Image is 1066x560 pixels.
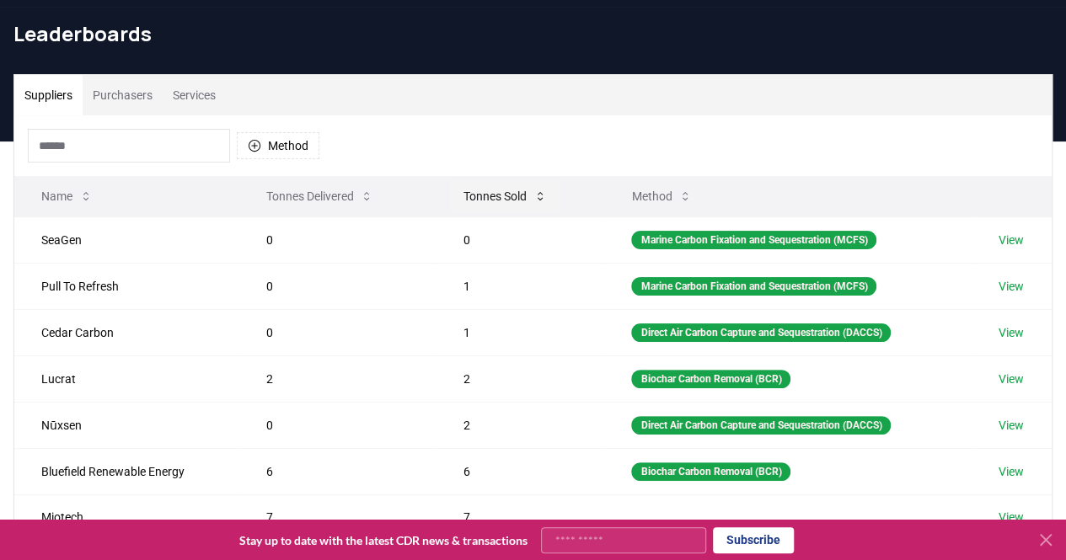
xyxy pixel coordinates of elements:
[999,371,1024,387] a: View
[13,20,1053,47] h1: Leaderboards
[999,324,1024,341] a: View
[999,417,1024,434] a: View
[631,277,876,296] div: Marine Carbon Fixation and Sequestration (MCFS)
[437,402,604,448] td: 2
[631,370,790,388] div: Biochar Carbon Removal (BCR)
[238,402,437,448] td: 0
[618,179,705,213] button: Method
[238,494,437,539] td: 7
[631,416,891,435] div: Direct Air Carbon Capture and Sequestration (DACCS)
[14,402,238,448] td: Nūxsen
[999,509,1024,525] a: View
[999,278,1024,295] a: View
[14,263,238,309] td: Pull To Refresh
[238,355,437,402] td: 2
[83,75,163,115] button: Purchasers
[28,179,106,213] button: Name
[450,179,560,213] button: Tonnes Sold
[437,355,604,402] td: 2
[437,448,604,494] td: 6
[238,309,437,355] td: 0
[238,448,437,494] td: 6
[437,263,604,309] td: 1
[163,75,226,115] button: Services
[14,448,238,494] td: Bluefield Renewable Energy
[14,355,238,402] td: Lucrat
[252,179,387,213] button: Tonnes Delivered
[437,309,604,355] td: 1
[999,232,1024,248] a: View
[631,231,876,249] div: Marine Carbon Fixation and Sequestration (MCFS)
[631,323,891,342] div: Direct Air Carbon Capture and Sequestration (DACCS)
[999,463,1024,480] a: View
[14,216,238,263] td: SeaGen
[14,75,83,115] button: Suppliers
[631,462,790,481] div: Biochar Carbon Removal (BCR)
[437,216,604,263] td: 0
[238,263,437,309] td: 0
[238,216,437,263] td: 0
[437,494,604,539] td: 7
[14,494,238,539] td: Miotech
[14,309,238,355] td: Cedar Carbon
[237,132,319,159] button: Method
